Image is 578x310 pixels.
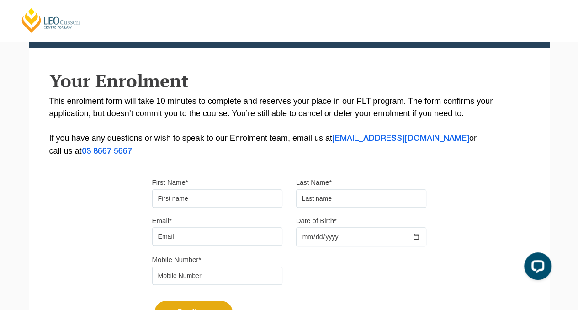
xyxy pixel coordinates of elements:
input: Last name [296,189,426,208]
label: Mobile Number* [152,255,202,264]
h2: Your Enrolment [49,70,529,91]
label: Last Name* [296,178,332,187]
label: Date of Birth* [296,216,337,225]
input: Mobile Number [152,267,282,285]
iframe: LiveChat chat widget [517,249,555,287]
a: [EMAIL_ADDRESS][DOMAIN_NAME] [332,135,469,142]
input: First name [152,189,282,208]
label: First Name* [152,178,188,187]
label: Email* [152,216,172,225]
p: This enrolment form will take 10 minutes to complete and reserves your place in our PLT program. ... [49,95,529,158]
input: Email [152,227,282,246]
a: [PERSON_NAME] Centre for Law [21,7,81,33]
a: 03 8667 5667 [82,148,132,155]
